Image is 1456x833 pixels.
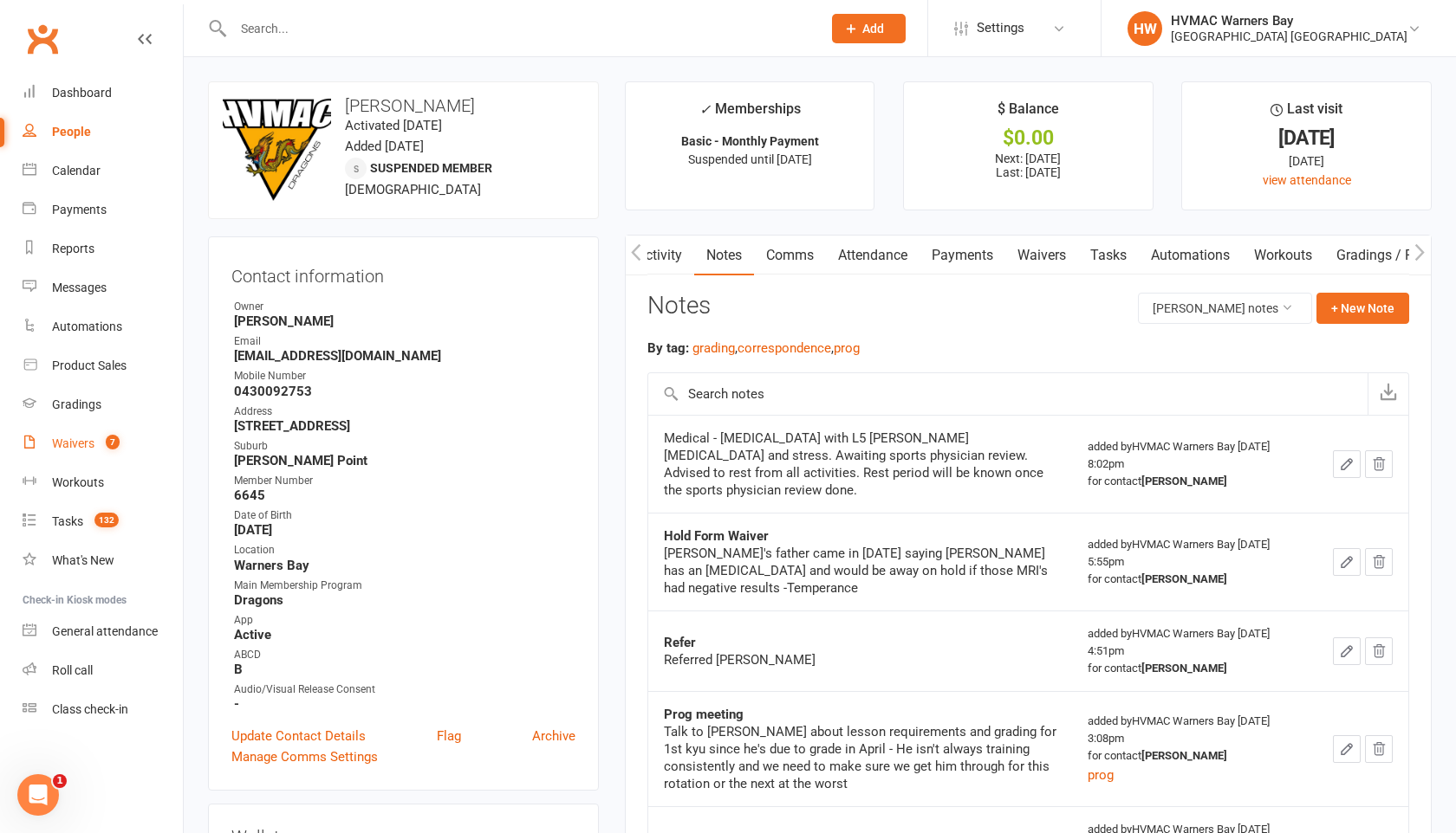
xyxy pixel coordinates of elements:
[234,592,575,608] strong: Dragons
[52,281,107,294] div: Messages
[832,14,906,43] button: Add
[1171,29,1407,44] div: [GEOGRAPHIC_DATA] [GEOGRAPHIC_DATA]
[1088,473,1302,490] div: for contact
[52,320,122,333] div: Automations
[52,702,128,716] div: Class check-in
[52,436,94,450] div: Waivers
[234,404,575,420] div: Address
[23,152,183,190] a: Calendar
[234,578,575,594] div: Main Membership Program
[52,663,93,677] div: Roll call
[370,161,492,175] span: Suspended member
[664,528,769,544] strong: Hold Form Waiver
[437,726,461,746] a: Flag
[664,429,1056,499] div: Medical - [MEDICAL_DATA] with L5 [PERSON_NAME][MEDICAL_DATA] and stress. Awaiting sports physicia...
[664,651,1056,668] div: Referred [PERSON_NAME]
[834,338,860,358] button: prog
[52,242,94,255] div: Reports
[52,86,112,100] div: Dashboard
[234,662,575,677] strong: B
[231,746,378,767] a: Manage Comms Settings
[664,707,744,722] strong: Prog meeting
[345,118,442,133] time: Activated [DATE]
[23,690,183,729] a: Class kiosk mode
[1088,713,1302,785] div: added by HVMAC Warners Bay [DATE] 3:08pm
[1242,236,1324,275] a: Workouts
[1088,571,1302,588] div: for contact
[1088,660,1302,677] div: for contact
[52,203,107,216] div: Payments
[234,507,575,524] div: Date of Birth
[53,774,67,788] span: 1
[234,522,575,538] strong: [DATE]
[223,96,331,204] img: image1669173915.png
[1128,11,1162,46] div: HW
[23,190,183,229] a: Payments
[1316,293,1409,324] button: + New Note
[1141,749,1227,762] strong: [PERSON_NAME]
[1005,236,1078,275] a: Waivers
[920,236,1005,275] a: Payments
[23,229,183,268] a: Reports
[345,182,481,197] span: [DEMOGRAPHIC_DATA]
[234,313,575,329] strong: [PERSON_NAME]
[735,340,738,356] span: ,
[23,541,183,580] a: What's New
[23,74,183,113] a: Dashboard
[234,368,575,384] div: Mobile Number
[664,635,696,650] strong: Refer
[234,438,575,455] div: Suburb
[234,627,575,643] strong: Active
[23,424,183,463] a: Waivers 7
[234,333,575,350] div: Email
[345,139,424,154] time: Added [DATE]
[234,299,575,315] div: Owner
[23,502,183,541] a: Tasks 132
[23,346,183,385] a: Product Sales
[1198,152,1415,171] div: [DATE]
[647,293,711,324] h3: Notes
[52,397,101,411] div: Gradings
[1139,236,1242,275] a: Automations
[1088,625,1302,677] div: added by HVMAC Warners Bay [DATE] 4:51pm
[52,514,83,528] div: Tasks
[52,358,127,372] div: Product Sales
[1078,236,1139,275] a: Tasks
[234,696,575,712] strong: -
[1263,173,1351,187] a: view attendance
[52,125,91,139] div: People
[977,9,1024,48] span: Settings
[1141,662,1227,675] strong: [PERSON_NAME]
[234,681,575,698] div: Audio/Visual Release Consent
[234,647,575,663] div: ABCD
[1088,747,1302,765] div: for contact
[234,384,575,399] strong: 0430092753
[664,723,1056,792] div: Talk to [PERSON_NAME] about lesson requirements and grading for 1st kyu since he's due to grade i...
[23,612,183,651] a: General attendance kiosk mode
[23,385,183,424] a: Gradings
[234,488,575,503] strong: 6645
[52,475,104,489] div: Workouts
[664,545,1056,597] div: [PERSON_NAME]'s father came in [DATE] saying [PERSON_NAME] has an [MEDICAL_DATA] and would be awa...
[234,348,575,364] strong: [EMAIL_ADDRESS][DOMAIN_NAME]
[699,101,711,118] i: ✓
[754,236,826,275] a: Comms
[688,152,812,166] span: Suspended until [DATE]
[998,98,1059,129] div: $ Balance
[862,22,884,36] span: Add
[231,260,575,286] h3: Contact information
[228,16,809,41] input: Search...
[1271,98,1342,129] div: Last visit
[234,453,575,468] strong: [PERSON_NAME] Point
[234,558,575,573] strong: Warners Bay
[21,17,64,61] a: Clubworx
[1198,129,1415,147] div: [DATE]
[52,553,114,567] div: What's New
[17,774,59,816] iframe: Intercom live chat
[625,236,694,275] a: Activity
[23,651,183,690] a: Roll call
[647,340,689,356] strong: By tag:
[831,340,834,356] span: ,
[920,152,1137,179] p: Next: [DATE] Last: [DATE]
[231,726,366,746] a: Update Contact Details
